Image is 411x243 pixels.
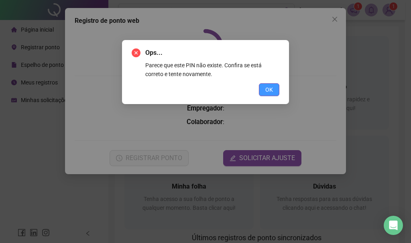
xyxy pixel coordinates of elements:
[145,61,279,78] div: Parece que este PIN não existe. Confira se está correto e tente novamente.
[384,216,403,235] div: Open Intercom Messenger
[145,48,279,58] span: Ops...
[132,48,140,57] span: close-circle
[265,85,273,94] span: OK
[259,83,279,96] button: OK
